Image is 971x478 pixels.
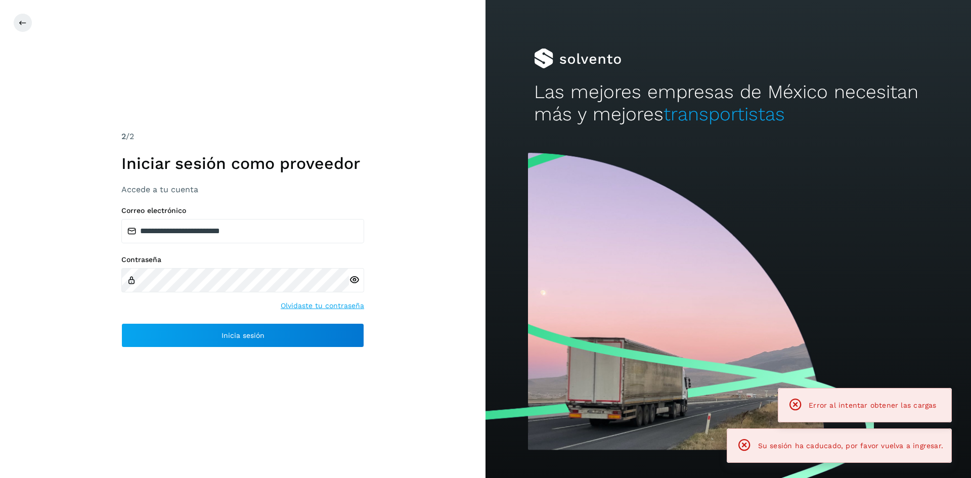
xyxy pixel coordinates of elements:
button: Inicia sesión [121,323,364,347]
span: 2 [121,132,126,141]
span: Inicia sesión [222,332,264,339]
h3: Accede a tu cuenta [121,185,364,194]
label: Correo electrónico [121,206,364,215]
span: transportistas [664,103,785,125]
span: Su sesión ha caducado, por favor vuelva a ingresar. [758,442,943,450]
span: Error al intentar obtener las cargas [809,401,936,409]
label: Contraseña [121,255,364,264]
h1: Iniciar sesión como proveedor [121,154,364,173]
h2: Las mejores empresas de México necesitan más y mejores [534,81,922,126]
div: /2 [121,131,364,143]
a: Olvidaste tu contraseña [281,300,364,311]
